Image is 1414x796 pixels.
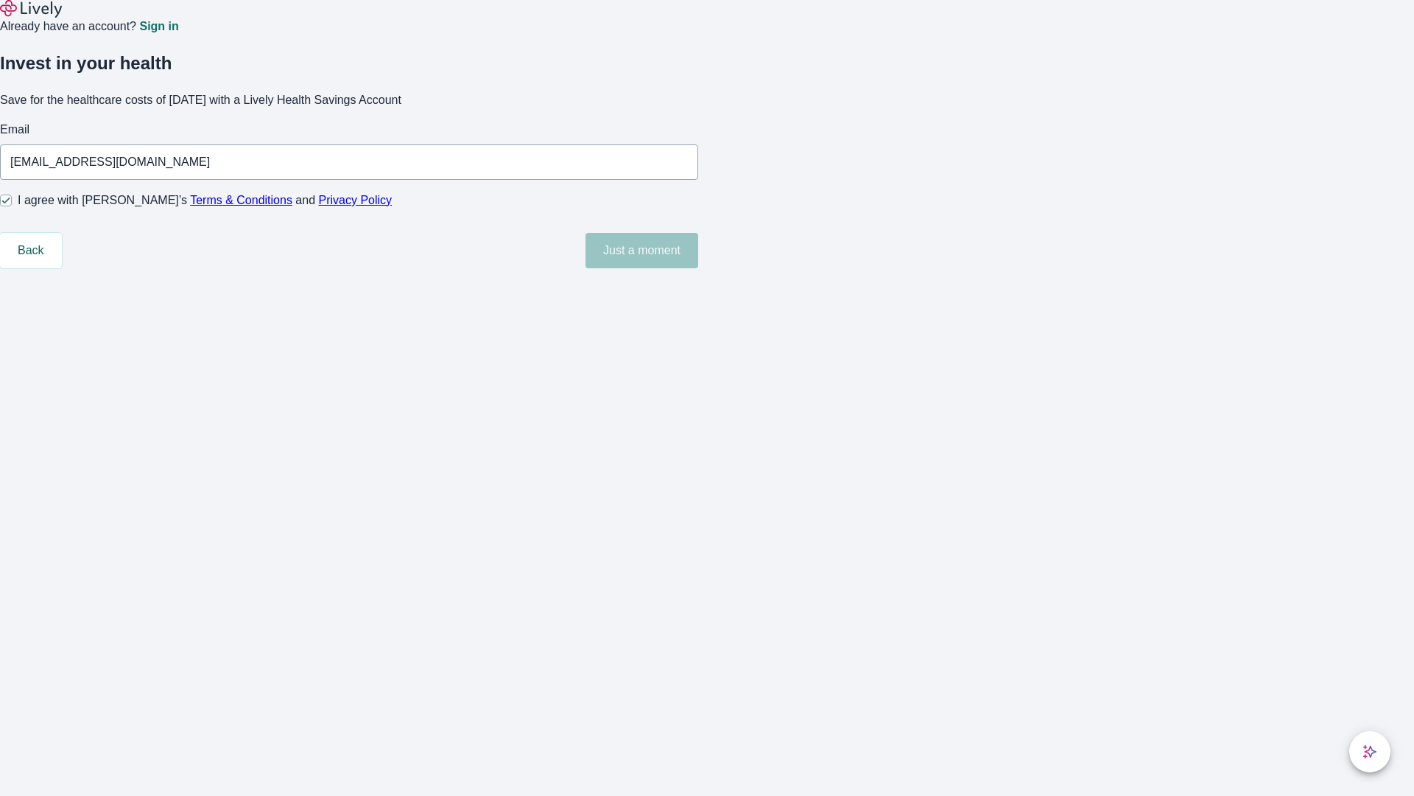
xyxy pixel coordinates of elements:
a: Sign in [139,21,178,32]
a: Privacy Policy [319,194,393,206]
a: Terms & Conditions [190,194,292,206]
svg: Lively AI Assistant [1362,744,1377,759]
span: I agree with [PERSON_NAME]’s and [18,192,392,209]
button: chat [1349,731,1390,772]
